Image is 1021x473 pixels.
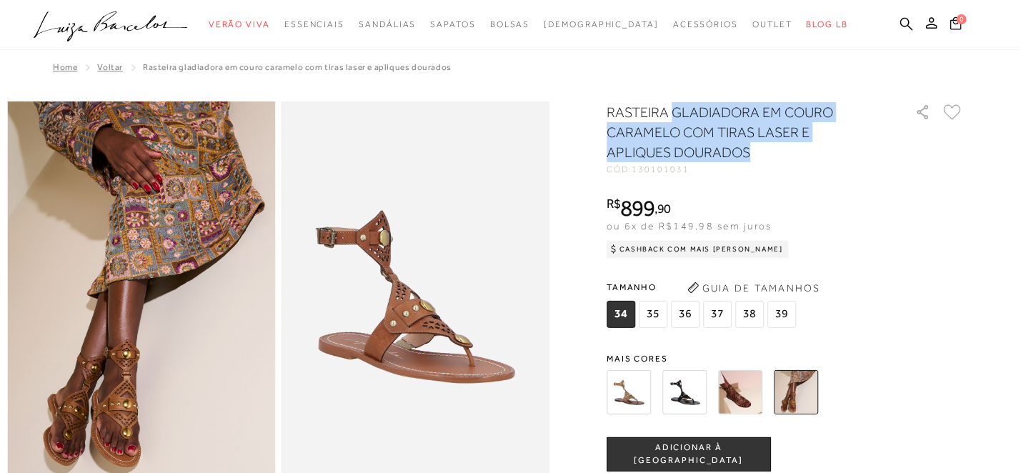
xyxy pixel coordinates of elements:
[807,11,848,38] a: BLOG LB
[359,11,416,38] a: categoryNavScreenReaderText
[53,62,77,72] a: Home
[607,301,635,328] span: 34
[752,19,792,29] span: Outlet
[284,11,344,38] a: categoryNavScreenReaderText
[430,11,475,38] a: categoryNavScreenReaderText
[430,19,475,29] span: Sapatos
[703,301,732,328] span: 37
[97,62,123,72] a: Voltar
[607,370,651,414] img: RASTEIRA GLADIADORA EM CAMURÇA BEGE FENDI COM TIRAS LASER E APLIQUES DOURADOS
[682,277,825,299] button: Guia de Tamanhos
[607,442,770,467] span: ADICIONAR À [GEOGRAPHIC_DATA]
[654,202,671,215] i: ,
[735,301,764,328] span: 38
[621,195,654,221] span: 899
[632,164,689,174] span: 130101031
[662,370,707,414] img: RASTEIRA GLADIADORA EM CAMURÇA PRETA COM TIRAS LASER E APLIQUES DOURADOS
[209,11,270,38] a: categoryNavScreenReaderText
[673,11,738,38] a: categoryNavScreenReaderText
[807,19,848,29] span: BLOG LB
[657,201,671,216] span: 90
[607,197,621,210] i: R$
[671,301,699,328] span: 36
[607,165,892,174] div: CÓD:
[946,16,966,35] button: 0
[639,301,667,328] span: 35
[284,19,344,29] span: Essenciais
[544,19,659,29] span: [DEMOGRAPHIC_DATA]
[143,62,452,72] span: RASTEIRA GLADIADORA EM COURO CARAMELO COM TIRAS LASER E APLIQUES DOURADOS
[607,220,772,231] span: ou 6x de R$149,98 sem juros
[752,11,792,38] a: categoryNavScreenReaderText
[957,14,967,24] span: 0
[490,11,530,38] a: categoryNavScreenReaderText
[673,19,738,29] span: Acessórios
[544,11,659,38] a: noSubCategoriesText
[767,301,796,328] span: 39
[607,437,771,472] button: ADICIONAR À [GEOGRAPHIC_DATA]
[359,19,416,29] span: Sandálias
[607,354,964,363] span: Mais cores
[209,19,270,29] span: Verão Viva
[718,370,762,414] img: RASTEIRA GLADIADORA EM COURO CAFÉ COM TIRAS LASER E APLIQUES DOURADOS
[607,277,800,298] span: Tamanho
[490,19,530,29] span: Bolsas
[774,370,818,414] img: RASTEIRA GLADIADORA EM COURO CARAMELO COM TIRAS LASER E APLIQUES DOURADOS
[607,102,875,162] h1: RASTEIRA GLADIADORA EM COURO CARAMELO COM TIRAS LASER E APLIQUES DOURADOS
[607,241,789,258] div: Cashback com Mais [PERSON_NAME]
